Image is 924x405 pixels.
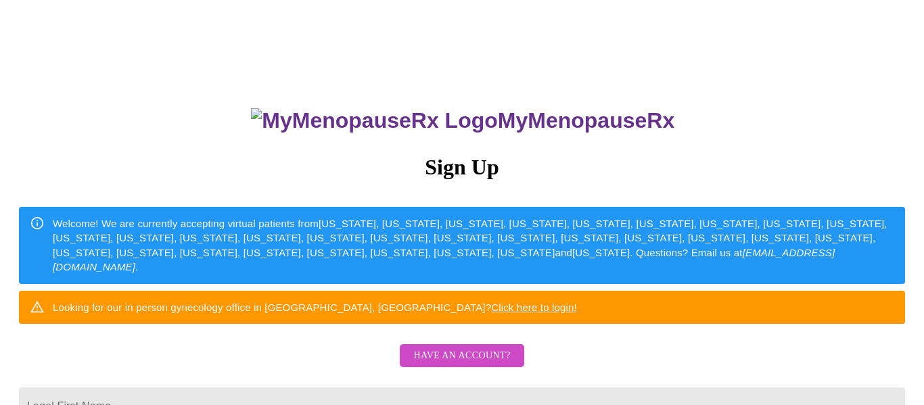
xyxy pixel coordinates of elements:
[251,108,497,133] img: MyMenopauseRx Logo
[396,359,527,371] a: Have an account?
[19,155,905,180] h3: Sign Up
[53,211,894,280] div: Welcome! We are currently accepting virtual patients from [US_STATE], [US_STATE], [US_STATE], [US...
[400,344,524,368] button: Have an account?
[21,108,906,133] h3: MyMenopauseRx
[53,295,577,320] div: Looking for our in person gynecology office in [GEOGRAPHIC_DATA], [GEOGRAPHIC_DATA]?
[491,302,577,313] a: Click here to login!
[413,348,510,364] span: Have an account?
